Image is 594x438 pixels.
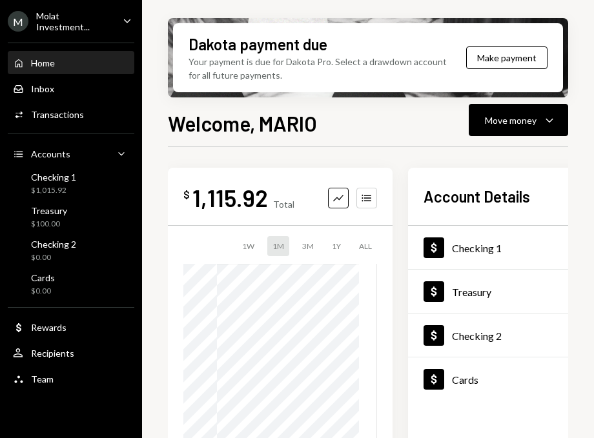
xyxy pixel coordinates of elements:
[267,236,289,256] div: 1M
[452,330,502,342] div: Checking 2
[31,322,67,333] div: Rewards
[168,110,317,136] h1: Welcome, MARIO
[31,83,54,94] div: Inbox
[485,114,537,127] div: Move money
[8,315,134,339] a: Rewards
[8,201,134,232] a: Treasury$100.00
[183,188,190,201] div: $
[452,242,502,254] div: Checking 1
[327,236,346,256] div: 1Y
[31,148,70,159] div: Accounts
[8,77,134,100] a: Inbox
[8,11,28,32] div: M
[31,57,55,68] div: Home
[31,348,74,359] div: Recipients
[31,185,76,196] div: $1,015.92
[297,236,319,256] div: 3M
[452,286,491,298] div: Treasury
[31,109,84,120] div: Transactions
[31,252,76,263] div: $0.00
[31,172,76,183] div: Checking 1
[31,373,54,384] div: Team
[273,199,294,210] div: Total
[31,272,55,283] div: Cards
[31,219,67,230] div: $100.00
[189,34,327,55] div: Dakota payment due
[8,367,134,390] a: Team
[8,103,134,126] a: Transactions
[31,286,55,297] div: $0.00
[8,235,134,266] a: Checking 2$0.00
[8,168,134,199] a: Checking 1$1,015.92
[354,236,377,256] div: ALL
[192,183,268,212] div: 1,115.92
[8,268,134,299] a: Cards$0.00
[424,186,530,207] h2: Account Details
[452,373,478,386] div: Cards
[8,51,134,74] a: Home
[31,239,76,250] div: Checking 2
[8,142,134,165] a: Accounts
[469,104,568,136] button: Move money
[189,55,458,82] div: Your payment is due for Dakota Pro. Select a drawdown account for all future payments.
[237,236,260,256] div: 1W
[8,341,134,364] a: Recipients
[36,10,112,32] div: Molat Investment...
[31,205,67,216] div: Treasury
[466,46,548,69] button: Make payment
